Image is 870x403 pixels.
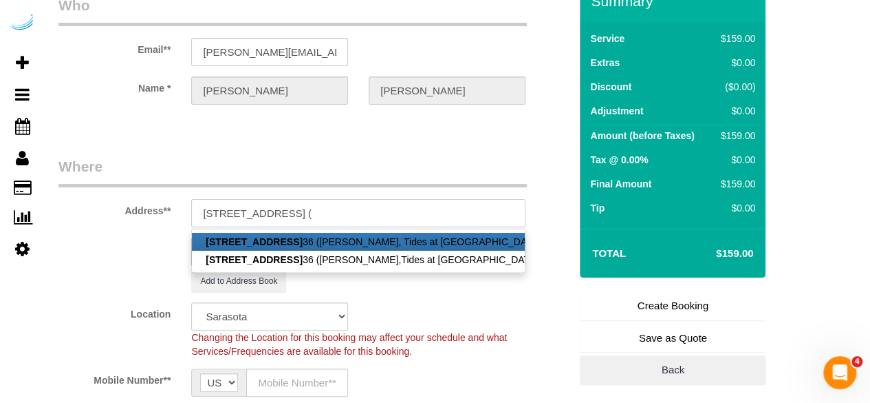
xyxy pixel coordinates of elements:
strong: Total [592,247,626,259]
span: 4 [851,356,862,367]
strong: [STREET_ADDRESS] [206,254,303,265]
label: Amount (before Taxes) [590,129,694,143]
label: Service [590,32,624,45]
label: Extras [590,56,620,70]
div: ($0.00) [715,80,755,94]
label: Tax @ 0.00% [590,153,648,167]
label: Final Amount [590,177,651,191]
div: $159.00 [715,129,755,143]
label: Mobile Number** [48,369,181,387]
input: Mobile Number** [246,369,348,397]
label: Adjustment [590,104,643,118]
div: $159.00 [715,177,755,191]
div: $0.00 [715,56,755,70]
label: Tip [590,201,605,215]
a: Create Booking [580,291,765,320]
label: Discount [590,80,631,94]
img: Automaid Logo [8,14,36,33]
button: Add to Address Book [191,271,286,292]
div: $0.00 [715,153,755,167]
a: Save as Quote [580,324,765,353]
label: Name * [48,76,181,95]
strong: [STREET_ADDRESS] [206,236,303,247]
div: $0.00 [715,201,755,215]
h4: $159.00 [675,248,753,260]
input: First Name** [191,76,348,105]
a: [STREET_ADDRESS]36 ([PERSON_NAME],Tides at [GEOGRAPHIC_DATA],1442274), [GEOGRAPHIC_DATA] [192,251,525,269]
input: Last Name** [369,76,525,105]
iframe: Intercom live chat [823,356,856,389]
div: $159.00 [715,32,755,45]
a: [STREET_ADDRESS]36 ([PERSON_NAME], Tides at [GEOGRAPHIC_DATA] , 1448593), [GEOGRAPHIC_DATA] [192,233,525,251]
label: Location [48,302,181,321]
a: Back [580,355,765,384]
span: Changing the Location for this booking may affect your schedule and what Services/Frequencies are... [191,332,507,357]
div: $0.00 [715,104,755,118]
legend: Where [58,156,527,187]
